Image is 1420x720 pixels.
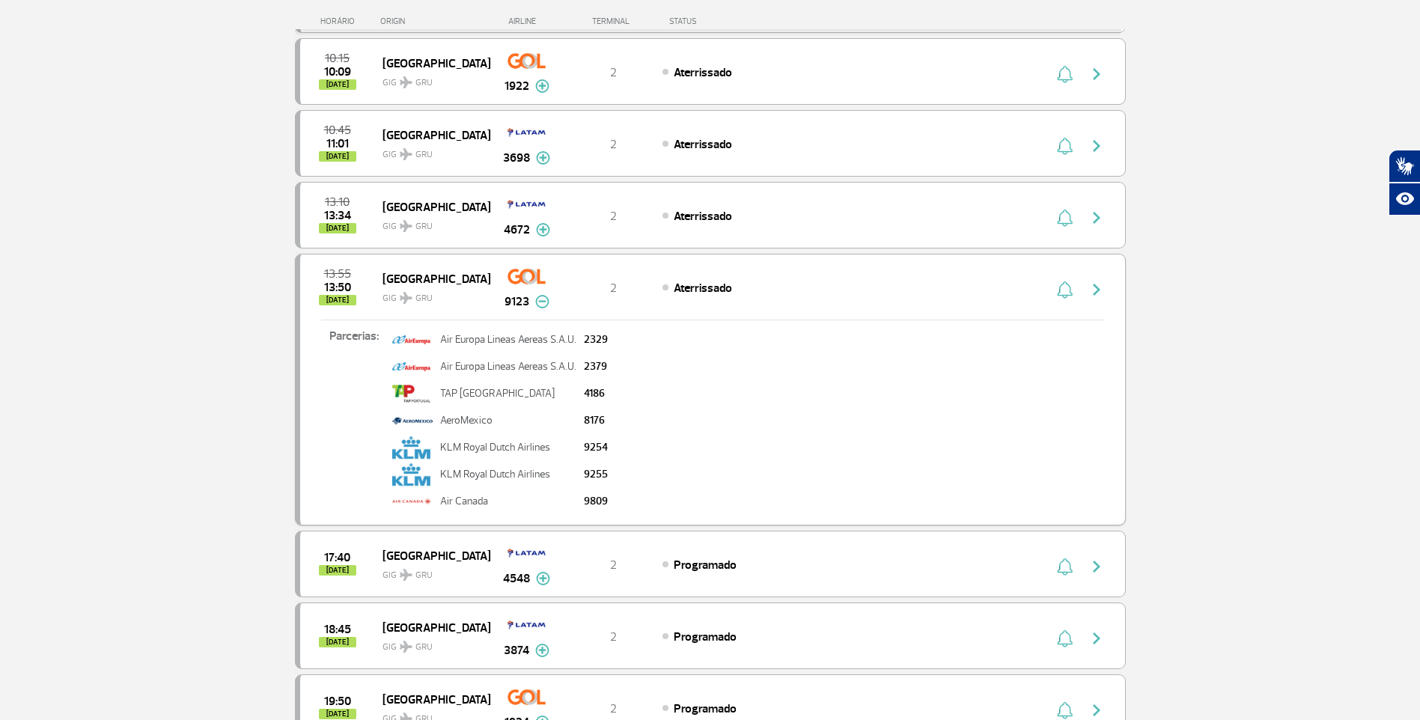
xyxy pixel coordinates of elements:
[584,361,608,372] p: 2379
[415,641,433,654] span: GRU
[415,148,433,162] span: GRU
[536,151,550,165] img: mais-info-painel-voo.svg
[383,561,478,582] span: GIG
[392,462,430,487] img: klm.png
[1088,209,1106,227] img: seta-direita-painel-voo.svg
[400,76,412,88] img: destiny_airplane.svg
[324,67,351,77] span: 2025-09-30 10:09:07
[415,292,433,305] span: GRU
[535,79,549,93] img: mais-info-painel-voo.svg
[324,125,351,135] span: 2025-09-30 10:45:00
[319,223,356,234] span: [DATE]
[325,53,350,64] span: 2025-09-30 10:15:00
[324,282,351,293] span: 2025-09-30 13:50:29
[299,16,381,26] div: HORÁRIO
[1088,629,1106,647] img: seta-direita-painel-voo.svg
[584,415,608,426] p: 8176
[1057,629,1073,647] img: sino-painel-voo.svg
[674,65,732,80] span: Aterrissado
[383,689,478,709] span: [GEOGRAPHIC_DATA]
[610,137,617,152] span: 2
[415,220,433,234] span: GRU
[1057,209,1073,227] img: sino-painel-voo.svg
[662,16,784,26] div: STATUS
[610,281,617,296] span: 2
[674,137,732,152] span: Aterrissado
[610,629,617,644] span: 2
[1389,183,1420,216] button: Abrir recursos assistivos.
[1057,65,1073,83] img: sino-painel-voo.svg
[383,197,478,216] span: [GEOGRAPHIC_DATA]
[415,76,433,90] span: GRU
[536,572,550,585] img: mais-info-painel-voo.svg
[490,16,564,26] div: AIRLINE
[324,696,351,707] span: 2025-09-30 19:50:00
[415,569,433,582] span: GRU
[324,552,350,563] span: 2025-09-30 17:40:00
[383,212,478,234] span: GIG
[674,629,737,644] span: Programado
[383,68,478,90] span: GIG
[400,569,412,581] img: destiny_airplane.svg
[440,361,576,372] p: Air Europa Lineas Aereas S.A.U.
[300,327,388,504] p: Parcerias:
[584,335,608,345] p: 2329
[1088,137,1106,155] img: seta-direita-painel-voo.svg
[383,53,478,73] span: [GEOGRAPHIC_DATA]
[674,281,732,296] span: Aterrissado
[1088,701,1106,719] img: seta-direita-painel-voo.svg
[674,209,732,224] span: Aterrissado
[383,632,478,654] span: GIG
[610,209,617,224] span: 2
[674,558,737,573] span: Programado
[383,269,478,288] span: [GEOGRAPHIC_DATA]
[1088,65,1106,83] img: seta-direita-painel-voo.svg
[535,644,549,657] img: mais-info-painel-voo.svg
[584,388,608,399] p: 4186
[325,197,350,207] span: 2025-09-30 13:10:00
[564,16,662,26] div: TERMINAL
[392,381,430,406] img: tap.png
[1057,558,1073,576] img: sino-painel-voo.svg
[380,16,490,26] div: ORIGIN
[383,546,478,565] span: [GEOGRAPHIC_DATA]
[324,624,351,635] span: 2025-09-30 18:45:00
[584,442,608,453] p: 9254
[319,151,356,162] span: [DATE]
[319,295,356,305] span: [DATE]
[383,125,478,144] span: [GEOGRAPHIC_DATA]
[400,220,412,232] img: destiny_airplane.svg
[392,408,433,433] img: aeromexico.png
[326,138,349,149] span: 2025-09-30 11:01:14
[536,223,550,237] img: mais-info-painel-voo.svg
[319,79,356,90] span: [DATE]
[400,292,412,304] img: destiny_airplane.svg
[535,295,549,308] img: menos-info-painel-voo.svg
[383,140,478,162] span: GIG
[383,617,478,637] span: [GEOGRAPHIC_DATA]
[392,327,430,353] img: air-europa.png
[503,570,530,588] span: 4548
[319,637,356,647] span: [DATE]
[1389,150,1420,183] button: Abrir tradutor de língua de sinais.
[1057,281,1073,299] img: sino-painel-voo.svg
[503,149,530,167] span: 3698
[504,221,530,239] span: 4672
[610,701,617,716] span: 2
[584,469,608,480] p: 9255
[440,388,576,399] p: TAP [GEOGRAPHIC_DATA]
[1088,558,1106,576] img: seta-direita-painel-voo.svg
[440,415,576,426] p: AeroMexico
[610,65,617,80] span: 2
[674,701,737,716] span: Programado
[440,442,576,453] p: KLM Royal Dutch Airlines
[440,496,576,507] p: Air Canada
[392,354,430,379] img: air-europa.png
[1057,137,1073,155] img: sino-painel-voo.svg
[319,565,356,576] span: [DATE]
[392,489,430,514] img: air-canada2.png
[392,435,430,460] img: klm.png
[1389,150,1420,216] div: Plugin de acessibilidade da Hand Talk.
[319,709,356,719] span: [DATE]
[504,641,529,659] span: 3874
